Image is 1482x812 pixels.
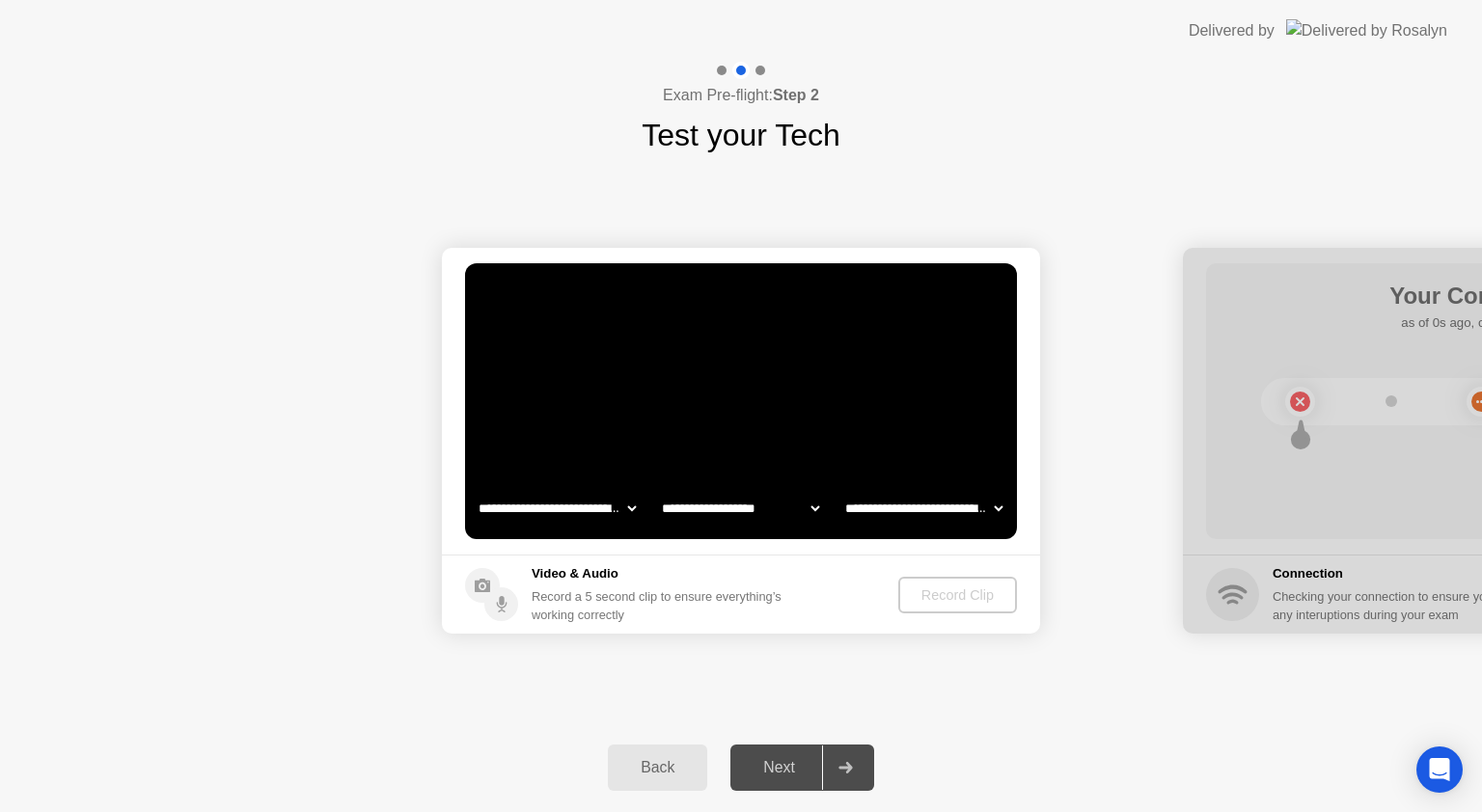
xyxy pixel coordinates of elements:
[906,587,1009,603] div: Record Clip
[1416,746,1463,793] div: Open Intercom Messenger
[532,564,789,583] h5: Video & Audio
[614,759,701,776] div: Back
[475,489,640,528] select: Available cameras
[841,489,1006,528] select: Available microphones
[1286,19,1447,41] img: Delivered by Rosalyn
[773,87,819,103] b: Step 2
[898,577,1017,613] button: Record Clip
[532,587,789,624] div: Record a 5 second clip to ensure everything’s working correctly
[608,744,707,791] button: Back
[736,759,822,776] div: Next
[730,744,874,791] button: Next
[663,84,819,107] h4: Exam Pre-flight:
[658,489,823,528] select: Available speakers
[1189,19,1275,42] div: Delivered by
[642,112,840,158] h1: Test your Tech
